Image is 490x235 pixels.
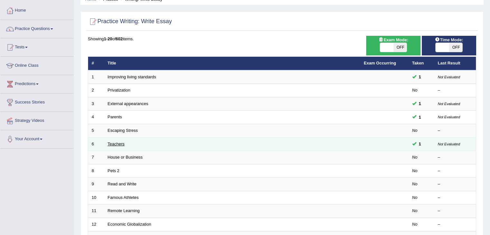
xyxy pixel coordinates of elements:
[438,115,460,119] small: Not Evaluated
[108,181,137,186] a: Read and Write
[88,191,104,204] td: 10
[438,181,473,187] div: –
[438,102,460,106] small: Not Evaluated
[412,128,418,133] em: No
[412,168,418,173] em: No
[0,75,74,91] a: Predictions
[438,87,473,93] div: –
[438,154,473,161] div: –
[88,70,104,84] td: 1
[412,208,418,213] em: No
[409,57,434,70] th: Taken
[0,93,74,110] a: Success Stories
[108,101,148,106] a: External appearances
[438,142,460,146] small: Not Evaluated
[104,36,112,41] b: 1-20
[88,178,104,191] td: 9
[416,141,424,147] span: You can still take this question
[88,151,104,164] td: 7
[88,17,172,26] h2: Practice Writing: Write Essay
[438,128,473,134] div: –
[412,155,418,160] em: No
[0,38,74,54] a: Tests
[108,195,139,200] a: Famous Athletes
[412,181,418,186] em: No
[412,222,418,227] em: No
[88,218,104,231] td: 12
[88,164,104,178] td: 8
[412,88,418,93] em: No
[0,2,74,18] a: Home
[88,97,104,111] td: 3
[108,74,156,79] a: Improving living standards
[108,128,138,133] a: Escaping Stress
[438,75,460,79] small: Not Evaluated
[438,195,473,201] div: –
[88,57,104,70] th: #
[88,204,104,218] td: 11
[434,57,476,70] th: Last Result
[108,208,140,213] a: Remote Learning
[108,88,131,93] a: Privatization
[0,20,74,36] a: Practice Questions
[108,222,151,227] a: Economic Globalization
[416,100,424,107] span: You can still take this question
[88,111,104,124] td: 4
[438,221,473,228] div: –
[0,112,74,128] a: Strategy Videos
[376,36,411,43] span: Exam Mode:
[0,130,74,146] a: Your Account
[108,114,122,119] a: Parents
[88,124,104,138] td: 5
[116,36,123,41] b: 602
[438,168,473,174] div: –
[108,168,120,173] a: Pets 2
[366,36,421,55] div: Show exams occurring in exams
[438,208,473,214] div: –
[416,73,424,80] span: You can still take this question
[412,195,418,200] em: No
[88,137,104,151] td: 6
[88,84,104,97] td: 2
[88,36,476,42] div: Showing of items.
[394,43,407,52] span: OFF
[108,142,125,146] a: Teachers
[0,57,74,73] a: Online Class
[104,57,360,70] th: Title
[108,155,143,160] a: House or Business
[449,43,463,52] span: OFF
[364,61,396,65] a: Exam Occurring
[432,36,466,43] span: Time Mode:
[416,114,424,121] span: You can still take this question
